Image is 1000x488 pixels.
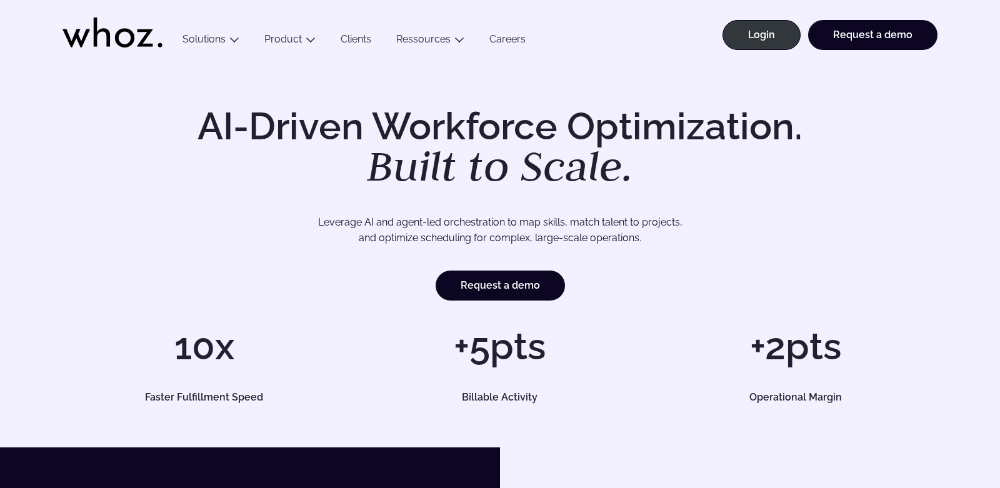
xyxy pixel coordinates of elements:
h1: AI-Driven Workforce Optimization. [180,107,820,187]
em: Built to Scale. [367,138,633,193]
h1: +2pts [654,327,937,365]
h5: Faster Fulfillment Speed [77,392,332,402]
button: Ressources [384,33,477,50]
a: Request a demo [808,20,937,50]
a: Careers [477,33,538,50]
a: Ressources [396,33,451,45]
a: Product [264,33,302,45]
button: Solutions [170,33,252,50]
a: Login [722,20,801,50]
p: Leverage AI and agent-led orchestration to map skills, match talent to projects, and optimize sch... [106,214,894,246]
a: Request a demo [436,271,565,301]
h1: +5pts [358,327,641,365]
h1: 10x [62,327,346,365]
a: Clients [328,33,384,50]
h5: Operational Margin [668,392,923,402]
h5: Billable Activity [372,392,627,402]
button: Product [252,33,328,50]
